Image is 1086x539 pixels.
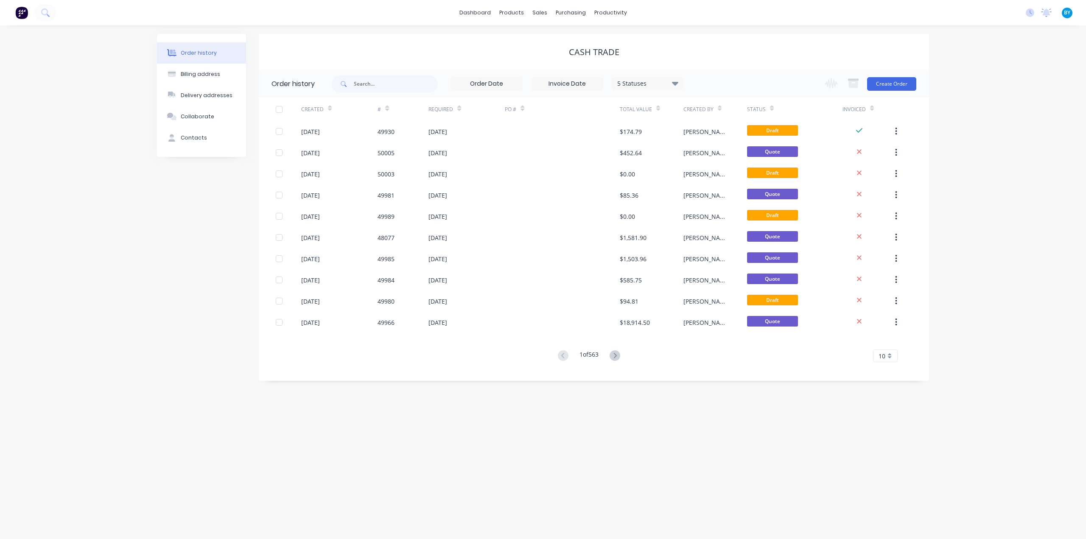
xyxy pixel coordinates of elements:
[301,170,320,179] div: [DATE]
[747,210,798,221] span: Draft
[301,297,320,306] div: [DATE]
[612,79,683,88] div: 5 Statuses
[271,79,315,89] div: Order history
[747,274,798,284] span: Quote
[301,212,320,221] div: [DATE]
[378,212,395,221] div: 49989
[683,127,730,136] div: [PERSON_NAME]
[378,297,395,306] div: 49980
[301,98,378,121] div: Created
[842,106,866,113] div: Invoiced
[747,125,798,136] span: Draft
[428,191,447,200] div: [DATE]
[683,98,747,121] div: Created By
[620,106,652,113] div: Total Value
[301,318,320,327] div: [DATE]
[354,75,438,92] input: Search...
[378,127,395,136] div: 49930
[505,98,619,121] div: PO #
[455,6,495,19] a: dashboard
[620,148,642,157] div: $452.64
[620,233,647,242] div: $1,581.90
[301,254,320,263] div: [DATE]
[683,297,730,306] div: [PERSON_NAME]
[747,231,798,242] span: Quote
[181,70,220,78] div: Billing address
[620,254,647,263] div: $1,503.96
[747,252,798,263] span: Quote
[505,106,516,113] div: PO #
[747,146,798,157] span: Quote
[683,318,730,327] div: [PERSON_NAME]
[428,254,447,263] div: [DATE]
[378,98,428,121] div: #
[747,189,798,199] span: Quote
[620,98,683,121] div: Total Value
[301,148,320,157] div: [DATE]
[428,297,447,306] div: [DATE]
[683,212,730,221] div: [PERSON_NAME]
[378,148,395,157] div: 50005
[451,78,522,90] input: Order Date
[747,316,798,327] span: Quote
[495,6,528,19] div: products
[683,191,730,200] div: [PERSON_NAME]
[528,6,551,19] div: sales
[301,233,320,242] div: [DATE]
[747,295,798,305] span: Draft
[301,106,324,113] div: Created
[378,318,395,327] div: 49966
[579,350,599,362] div: 1 of 563
[747,106,766,113] div: Status
[157,64,246,85] button: Billing address
[620,212,635,221] div: $0.00
[620,127,642,136] div: $174.79
[181,113,214,120] div: Collaborate
[428,233,447,242] div: [DATE]
[378,106,381,113] div: #
[157,106,246,127] button: Collaborate
[620,318,650,327] div: $18,914.50
[569,47,619,57] div: Cash Trade
[747,98,842,121] div: Status
[157,85,246,106] button: Delivery addresses
[428,170,447,179] div: [DATE]
[620,170,635,179] div: $0.00
[590,6,631,19] div: productivity
[879,352,885,360] span: 10
[747,168,798,178] span: Draft
[551,6,590,19] div: purchasing
[428,106,453,113] div: Required
[157,127,246,148] button: Contacts
[378,170,395,179] div: 50003
[683,106,714,113] div: Created By
[1064,9,1070,17] span: BY
[842,98,893,121] div: Invoiced
[181,134,207,142] div: Contacts
[378,233,395,242] div: 48077
[620,191,638,200] div: $85.36
[683,148,730,157] div: [PERSON_NAME]
[181,92,232,99] div: Delivery addresses
[301,276,320,285] div: [DATE]
[181,49,217,57] div: Order history
[378,276,395,285] div: 49984
[620,297,638,306] div: $94.81
[428,148,447,157] div: [DATE]
[867,77,916,91] button: Create Order
[15,6,28,19] img: Factory
[428,98,505,121] div: Required
[301,191,320,200] div: [DATE]
[683,276,730,285] div: [PERSON_NAME]
[428,127,447,136] div: [DATE]
[532,78,603,90] input: Invoice Date
[157,42,246,64] button: Order history
[428,318,447,327] div: [DATE]
[378,191,395,200] div: 49981
[428,212,447,221] div: [DATE]
[683,170,730,179] div: [PERSON_NAME]
[683,233,730,242] div: [PERSON_NAME]
[301,127,320,136] div: [DATE]
[378,254,395,263] div: 49985
[428,276,447,285] div: [DATE]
